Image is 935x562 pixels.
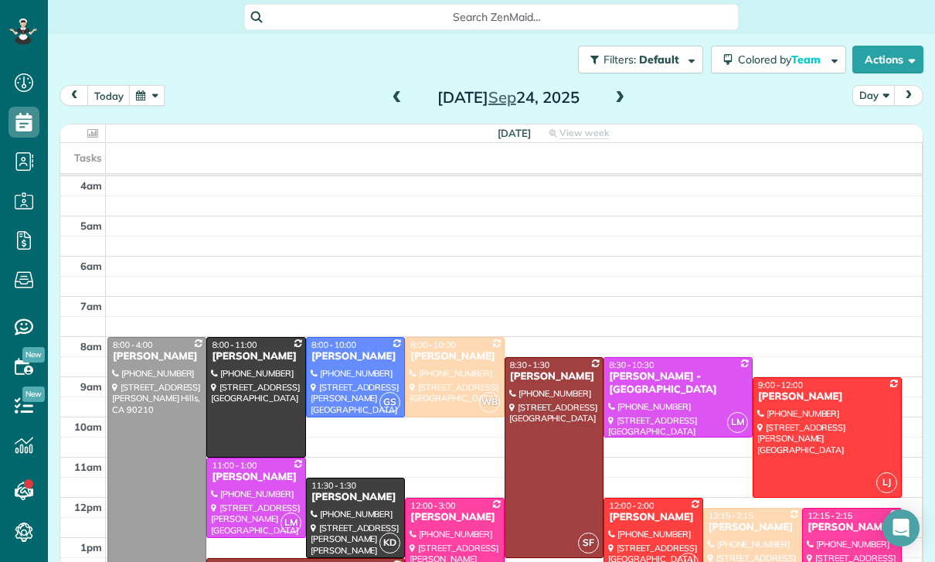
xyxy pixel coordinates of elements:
[311,491,400,504] div: [PERSON_NAME]
[311,480,356,491] span: 11:30 - 1:30
[410,500,455,511] span: 12:00 - 3:00
[639,53,680,66] span: Default
[311,339,356,350] span: 8:00 - 10:00
[852,85,896,106] button: Day
[379,392,400,413] span: GS
[113,339,153,350] span: 8:00 - 4:00
[509,370,599,383] div: [PERSON_NAME]
[74,152,102,164] span: Tasks
[59,85,89,106] button: prev
[211,471,301,484] div: [PERSON_NAME]
[80,340,102,353] span: 8am
[479,392,500,413] span: WB
[709,510,753,521] span: 12:15 - 2:15
[311,350,400,363] div: [PERSON_NAME]
[80,541,102,553] span: 1pm
[112,350,202,363] div: [PERSON_NAME]
[708,521,797,534] div: [PERSON_NAME]
[603,53,636,66] span: Filters:
[22,347,45,363] span: New
[280,513,301,533] span: LM
[711,46,846,73] button: Colored byTeam
[410,511,499,524] div: [PERSON_NAME]
[578,533,599,553] span: SF
[578,46,703,73] button: Filters: Default
[608,370,748,397] div: [PERSON_NAME] - [GEOGRAPHIC_DATA]
[410,350,499,363] div: [PERSON_NAME]
[727,412,748,433] span: LM
[894,85,923,106] button: next
[212,339,257,350] span: 8:00 - 11:00
[80,179,102,192] span: 4am
[559,127,609,139] span: View week
[609,359,654,370] span: 8:30 - 10:30
[87,85,131,106] button: today
[74,461,102,473] span: 11am
[738,53,826,66] span: Colored by
[80,300,102,312] span: 7am
[212,460,257,471] span: 11:00 - 1:00
[758,380,803,390] span: 9:00 - 12:00
[791,53,823,66] span: Team
[74,501,102,513] span: 12pm
[757,390,897,404] div: [PERSON_NAME]
[498,127,531,139] span: [DATE]
[379,533,400,553] span: KD
[570,46,703,73] a: Filters: Default
[510,359,550,370] span: 8:30 - 1:30
[609,500,654,511] span: 12:00 - 2:00
[80,380,102,393] span: 9am
[80,220,102,232] span: 5am
[80,260,102,272] span: 6am
[22,387,45,402] span: New
[807,521,896,534] div: [PERSON_NAME]
[211,350,301,363] div: [PERSON_NAME]
[410,339,455,350] span: 8:00 - 10:00
[488,87,516,107] span: Sep
[876,472,897,493] span: LJ
[608,511,698,524] div: [PERSON_NAME]
[882,509,920,547] div: Open Intercom Messenger
[807,510,852,521] span: 12:15 - 2:15
[852,46,923,73] button: Actions
[412,89,605,106] h2: [DATE] 24, 2025
[74,421,102,433] span: 10am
